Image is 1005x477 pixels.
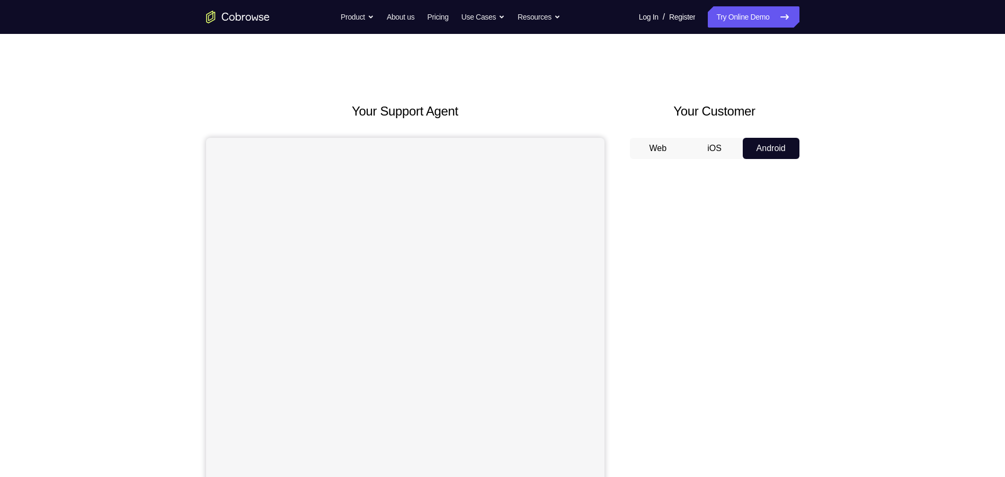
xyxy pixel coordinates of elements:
[518,6,561,28] button: Resources
[686,138,743,159] button: iOS
[630,138,687,159] button: Web
[427,6,448,28] a: Pricing
[639,6,659,28] a: Log In
[669,6,695,28] a: Register
[708,6,799,28] a: Try Online Demo
[630,102,799,121] h2: Your Customer
[206,102,604,121] h2: Your Support Agent
[206,11,270,23] a: Go to the home page
[341,6,374,28] button: Product
[743,138,799,159] button: Android
[387,6,414,28] a: About us
[461,6,505,28] button: Use Cases
[663,11,665,23] span: /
